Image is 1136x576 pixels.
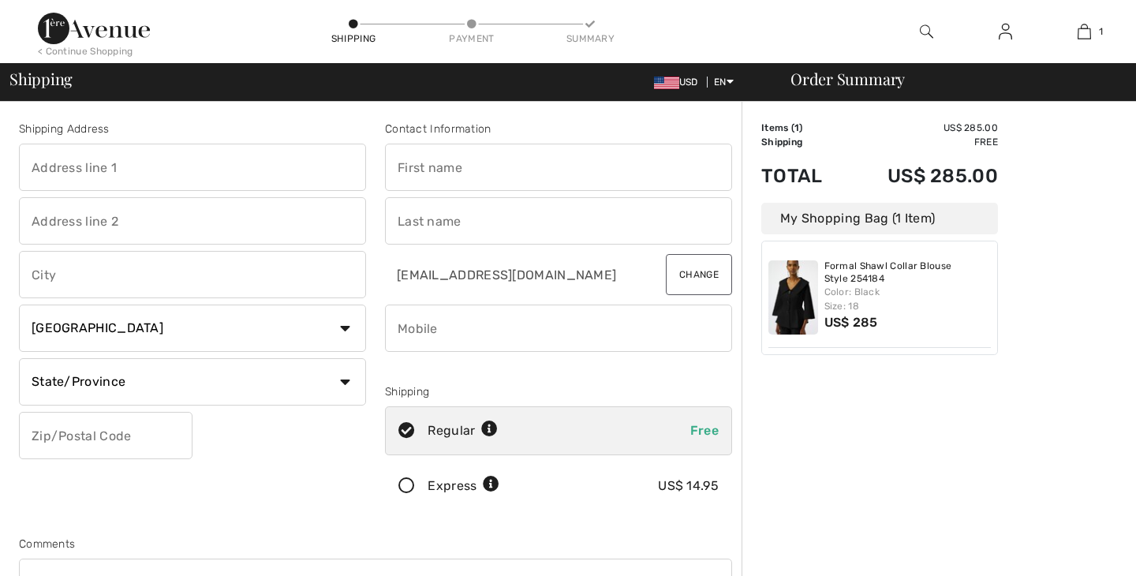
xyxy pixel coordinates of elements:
[19,121,366,137] div: Shipping Address
[385,251,645,298] input: E-mail
[846,135,998,149] td: Free
[19,251,366,298] input: City
[768,260,818,335] img: Formal Shawl Collar Blouse Style 254184
[330,32,377,46] div: Shipping
[19,144,366,191] input: Address line 1
[385,144,732,191] input: First name
[920,22,933,41] img: search the website
[9,71,73,87] span: Shipping
[986,22,1025,42] a: Sign In
[690,423,719,438] span: Free
[385,197,732,245] input: Last name
[654,77,704,88] span: USD
[38,13,150,44] img: 1ère Avenue
[772,71,1127,87] div: Order Summary
[448,32,495,46] div: Payment
[714,77,734,88] span: EN
[19,197,366,245] input: Address line 2
[385,383,732,400] div: Shipping
[761,203,998,234] div: My Shopping Bag (1 Item)
[566,32,614,46] div: Summary
[1045,22,1123,41] a: 1
[654,77,679,89] img: US Dollar
[385,121,732,137] div: Contact Information
[824,285,992,313] div: Color: Black Size: 18
[794,122,799,133] span: 1
[846,121,998,135] td: US$ 285.00
[846,149,998,203] td: US$ 285.00
[761,135,846,149] td: Shipping
[1078,22,1091,41] img: My Bag
[658,477,719,496] div: US$ 14.95
[824,260,992,285] a: Formal Shawl Collar Blouse Style 254184
[385,305,732,352] input: Mobile
[38,44,133,58] div: < Continue Shopping
[19,536,732,552] div: Comments
[761,121,846,135] td: Items ( )
[428,477,499,496] div: Express
[1099,24,1103,39] span: 1
[824,315,878,330] span: US$ 285
[999,22,1012,41] img: My Info
[19,412,192,459] input: Zip/Postal Code
[761,149,846,203] td: Total
[666,254,732,295] button: Change
[428,421,498,440] div: Regular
